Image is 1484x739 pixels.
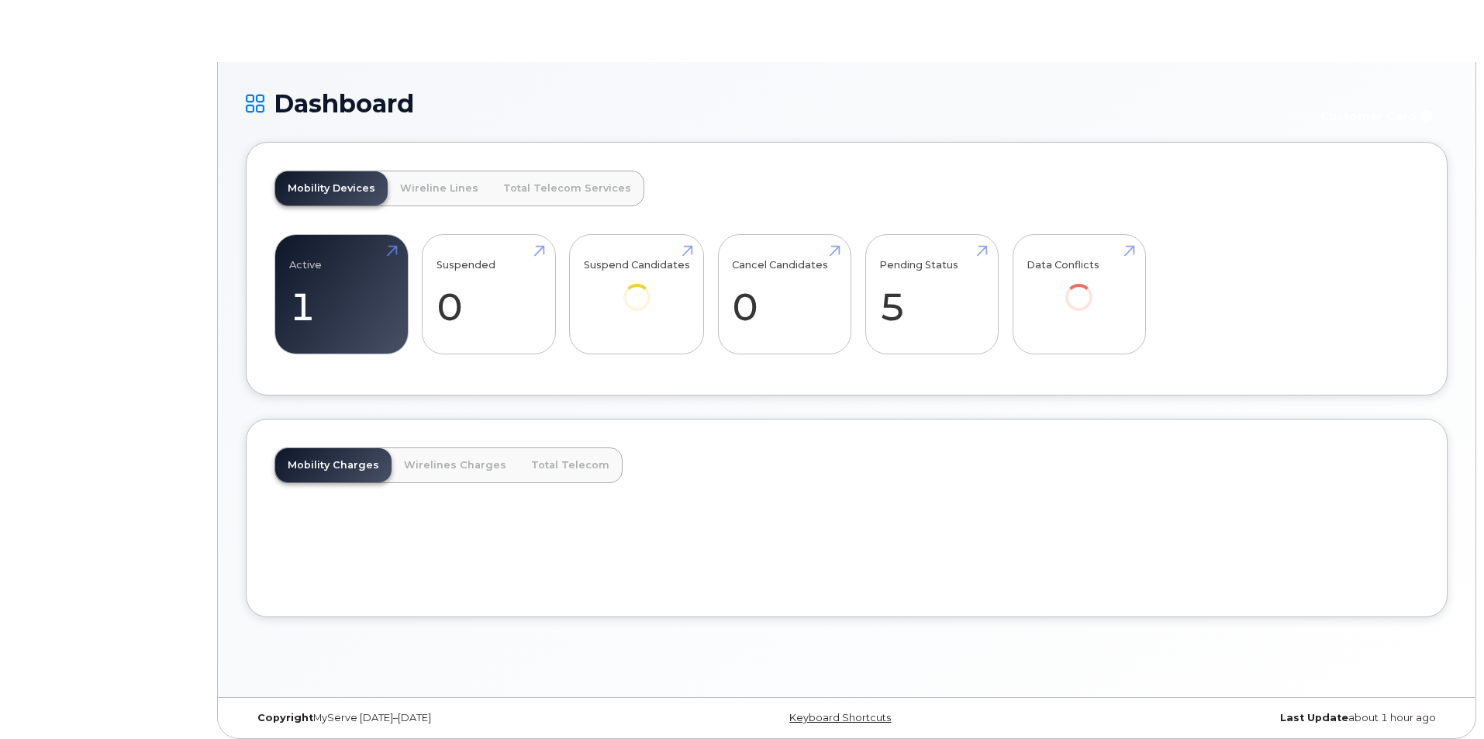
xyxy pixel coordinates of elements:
[584,243,690,333] a: Suspend Candidates
[437,243,541,346] a: Suspended 0
[257,712,313,723] strong: Copyright
[789,712,891,723] a: Keyboard Shortcuts
[392,448,519,482] a: Wirelines Charges
[879,243,984,346] a: Pending Status 5
[275,448,392,482] a: Mobility Charges
[732,243,837,346] a: Cancel Candidates 0
[388,171,491,205] a: Wireline Lines
[275,171,388,205] a: Mobility Devices
[289,243,394,346] a: Active 1
[1047,712,1448,724] div: about 1 hour ago
[246,712,647,724] div: MyServe [DATE]–[DATE]
[519,448,622,482] a: Total Telecom
[1027,243,1131,333] a: Data Conflicts
[1308,102,1448,129] button: Customer Card
[246,90,1300,117] h1: Dashboard
[491,171,644,205] a: Total Telecom Services
[1280,712,1348,723] strong: Last Update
